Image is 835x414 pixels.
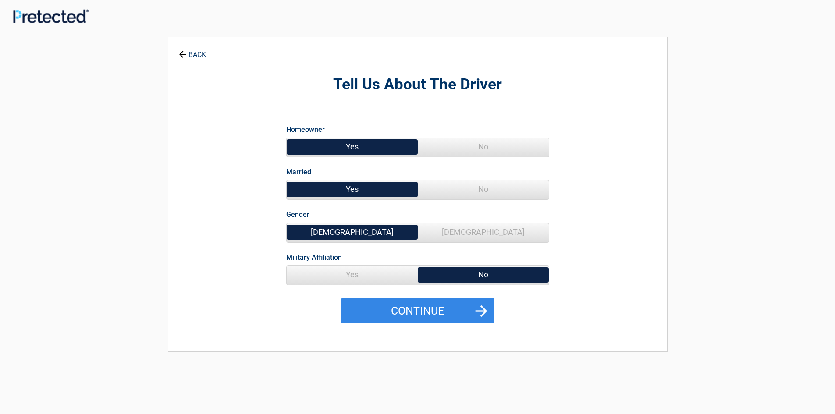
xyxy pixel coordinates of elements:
[287,138,418,156] span: Yes
[286,124,325,135] label: Homeowner
[286,166,311,178] label: Married
[287,180,418,198] span: Yes
[13,9,89,23] img: Main Logo
[286,251,342,263] label: Military Affiliation
[177,43,208,58] a: BACK
[418,266,549,283] span: No
[287,223,418,241] span: [DEMOGRAPHIC_DATA]
[287,266,418,283] span: Yes
[217,74,619,95] h2: Tell Us About The Driver
[286,209,309,220] label: Gender
[341,298,494,324] button: Continue
[418,223,549,241] span: [DEMOGRAPHIC_DATA]
[418,138,549,156] span: No
[418,180,549,198] span: No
